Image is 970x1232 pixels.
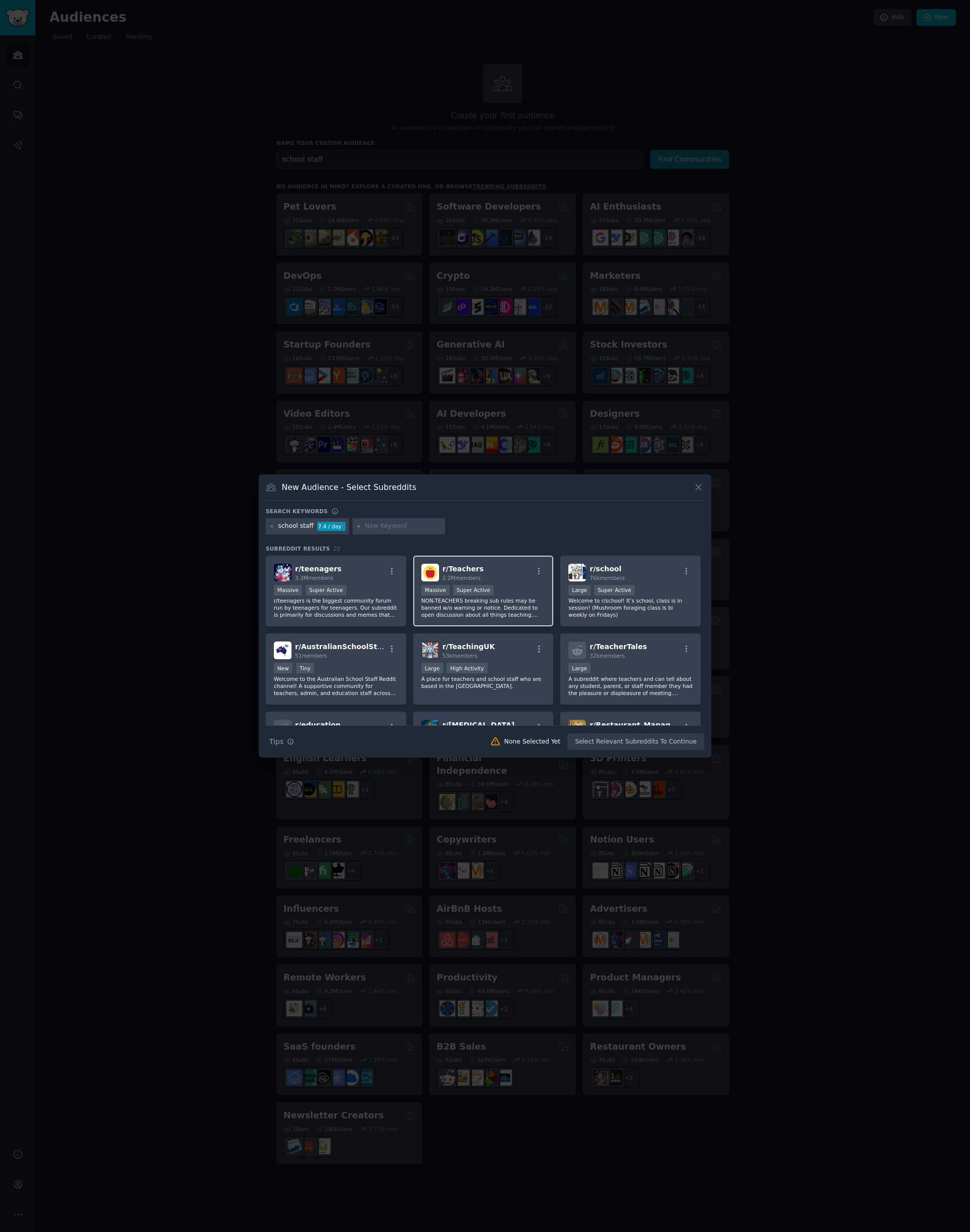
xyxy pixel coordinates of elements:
span: 3.3M members [295,575,333,581]
button: Tips [266,733,298,751]
span: r/ school [590,565,621,573]
img: Coronavirus [421,720,439,737]
div: None Selected Yet [504,737,560,747]
div: High Activity [447,663,488,673]
span: r/ Teachers [443,565,484,573]
span: r/ education [295,721,341,729]
input: New Keyword [365,522,442,531]
div: Massive [421,585,450,596]
div: 7.4 / day [317,522,346,531]
span: 76k members [590,575,624,581]
p: NON-TEACHERS breaking sub rules may be banned w/o warning or notice. Dedicated to open discussion... [421,597,546,618]
img: Restaurant_Managers [568,720,586,737]
span: r/ [MEDICAL_DATA] [443,721,515,729]
img: TeachingUK [421,642,439,659]
span: r/ teenagers [295,565,342,573]
span: 51 members [295,653,327,659]
p: r/teenagers is the biggest community forum run by teenagers for teenagers. Our subreddit is prima... [274,597,398,618]
span: Subreddit Results [266,545,330,552]
img: teenagers [274,564,292,581]
h3: Search keywords [266,508,328,515]
div: Tiny [296,663,314,673]
div: Large [568,585,591,596]
img: AustralianSchoolStaff [274,642,292,659]
div: Massive [274,585,302,596]
span: r/ Restaurant_Managers [590,721,683,729]
div: Large [568,663,591,673]
span: Tips [269,736,283,747]
span: r/ AustralianSchoolStaff [295,643,387,651]
div: New [274,663,293,673]
div: school staff [278,522,314,531]
h3: New Audience - Select Subreddits [282,482,416,492]
p: A place for teachers and school staff who are based in the [GEOGRAPHIC_DATA]. [421,675,546,689]
span: 32k members [590,653,624,659]
span: 2.2M members [443,575,481,581]
div: Super Active [306,585,347,596]
img: Teachers [421,564,439,581]
span: r/ TeacherTales [590,643,647,651]
p: A subreddit where teachers and can tell about any student, parent, or staff member they had the p... [568,675,693,697]
span: r/ TeachingUK [443,643,495,651]
img: school [568,564,586,581]
div: Super Active [453,585,494,596]
div: Large [421,663,444,673]
div: Super Active [594,585,635,596]
span: 20 [333,546,341,552]
span: 53k members [443,653,477,659]
p: Welcome to the Australian School Staff Reddit channel! A supportive community for teachers, admin... [274,675,398,697]
p: Welcome to r/school! It’s school, class is in session! (Mushroom foraging class is bi weekly on F... [568,597,693,618]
